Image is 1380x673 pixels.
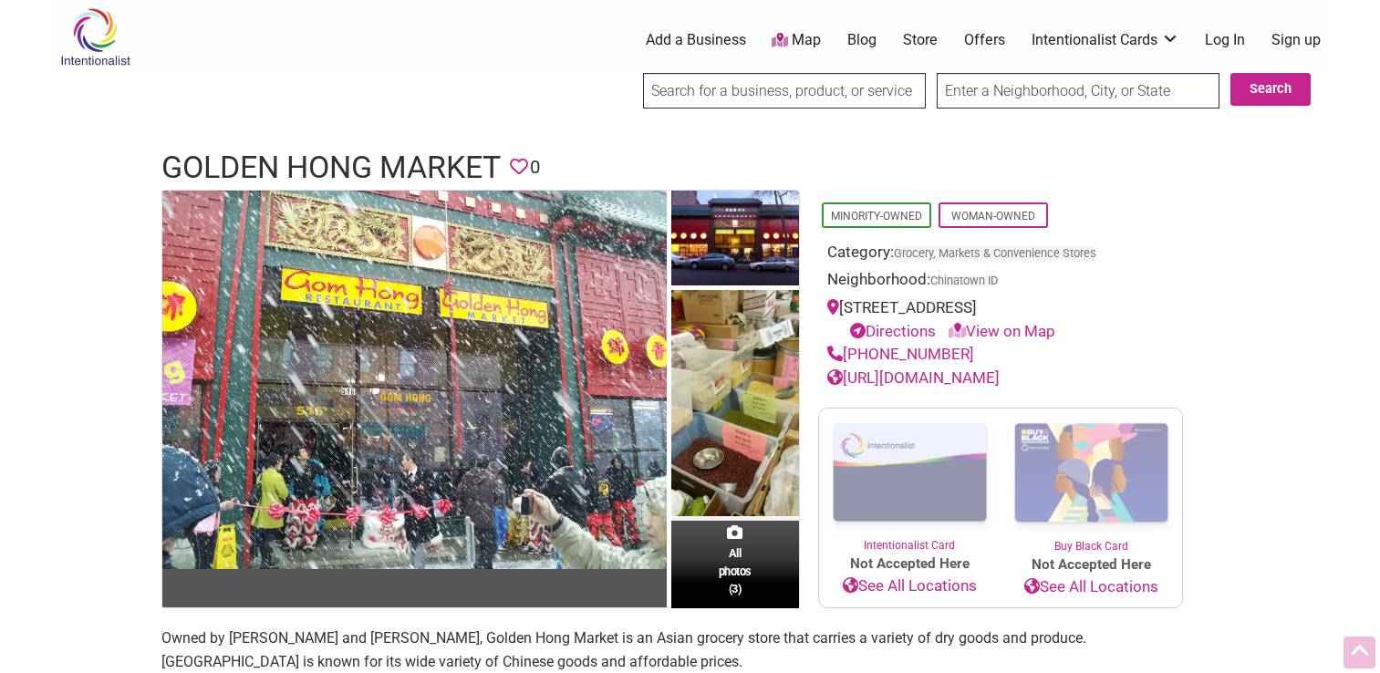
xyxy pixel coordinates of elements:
span: All photos (3) [719,544,752,596]
div: Scroll Back to Top [1344,637,1375,668]
img: Intentionalist Card [819,409,1001,537]
div: [STREET_ADDRESS] [827,296,1174,343]
a: Sign up [1271,30,1321,50]
span: 0 [530,153,540,181]
a: Intentionalist Cards [1032,30,1179,50]
a: Add a Business [646,30,746,50]
img: Intentionalist [52,7,139,67]
a: Woman-Owned [951,210,1035,223]
span: Not Accepted Here [819,554,1001,575]
a: Intentionalist Card [819,409,1001,554]
a: Blog [847,30,877,50]
a: Log In [1205,30,1245,50]
a: Minority-Owned [831,210,922,223]
input: Enter a Neighborhood, City, or State [937,73,1219,109]
a: Grocery, Markets & Convenience Stores [894,246,1096,260]
a: Buy Black Card [1001,409,1182,554]
img: Buy Black Card [1001,409,1182,538]
a: See All Locations [1001,575,1182,599]
span: Not Accepted Here [1001,554,1182,575]
input: Search for a business, product, or service [643,73,926,109]
div: Neighborhood: [827,268,1174,296]
a: [PHONE_NUMBER] [827,345,974,363]
a: Map [772,30,821,51]
span: Chinatown ID [930,275,998,287]
a: Offers [964,30,1005,50]
a: Directions [850,322,936,340]
a: Store [903,30,938,50]
a: View on Map [949,322,1055,340]
h1: Golden Hong Market [161,146,501,190]
p: Owned by [PERSON_NAME] and [PERSON_NAME], Golden Hong Market is an Asian grocery store that carri... [161,626,1219,673]
a: [URL][DOMAIN_NAME] [827,368,1000,387]
div: Category: [827,241,1174,269]
button: Search [1230,73,1311,106]
a: See All Locations [819,575,1001,598]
